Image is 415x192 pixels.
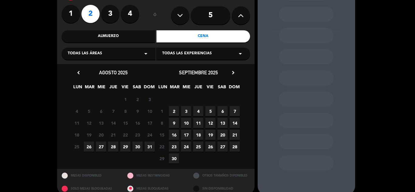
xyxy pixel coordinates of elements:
span: 5 [205,106,215,116]
span: 18 [72,130,82,140]
span: 8 [120,106,130,116]
span: MAR [84,83,94,93]
span: 14 [230,118,240,128]
span: JUE [108,83,118,93]
span: 26 [84,142,94,152]
div: MESAS RESTRINGIDAS [123,169,189,182]
span: LUN [158,83,168,93]
span: 11 [72,118,82,128]
span: 27 [218,142,228,152]
span: 10 [181,118,191,128]
span: 4 [72,106,82,116]
span: agosto 2025 [99,69,128,76]
i: chevron_right [230,69,236,76]
span: 3 [181,106,191,116]
span: 24 [181,142,191,152]
span: 3 [145,94,155,104]
span: 21 [230,130,240,140]
span: 13 [218,118,228,128]
span: 14 [108,118,118,128]
div: Cena [156,30,250,42]
label: 4 [121,5,139,23]
span: 7 [108,106,118,116]
span: 17 [181,130,191,140]
span: 24 [145,130,155,140]
span: 22 [120,130,130,140]
span: 18 [193,130,203,140]
span: 16 [169,130,179,140]
span: MAR [170,83,180,93]
label: 2 [81,5,100,23]
span: 20 [218,130,228,140]
span: JUE [193,83,203,93]
span: 19 [205,130,215,140]
span: 23 [169,142,179,152]
div: ó [145,5,165,26]
span: 1 [120,94,130,104]
i: chevron_left [75,69,82,76]
span: 28 [230,142,240,152]
span: 12 [84,118,94,128]
div: MESAS DISPONIBLES [57,169,123,182]
span: 16 [132,118,142,128]
span: VIE [120,83,130,93]
span: Todas las experiencias [162,51,212,57]
span: 10 [145,106,155,116]
span: 27 [96,142,106,152]
div: Almuerzo [62,30,155,42]
span: 11 [193,118,203,128]
span: 4 [193,106,203,116]
span: 7 [230,106,240,116]
span: 30 [169,153,179,163]
span: DOM [144,83,154,93]
span: 31 [145,142,155,152]
span: 30 [132,142,142,152]
label: 1 [62,5,80,23]
span: Todas las áreas [68,51,102,57]
span: 26 [205,142,215,152]
span: 1 [157,106,167,116]
span: 25 [193,142,203,152]
span: 25 [72,142,82,152]
span: 8 [157,118,167,128]
span: 29 [120,142,130,152]
span: 23 [132,130,142,140]
span: MIE [181,83,191,93]
span: 15 [157,130,167,140]
span: 28 [108,142,118,152]
span: septiembre 2025 [179,69,218,76]
span: DOM [229,83,239,93]
span: 5 [84,106,94,116]
i: arrow_drop_down [142,50,149,57]
span: VIE [205,83,215,93]
label: 3 [101,5,119,23]
i: arrow_drop_down [237,50,244,57]
span: LUN [73,83,83,93]
span: 9 [132,106,142,116]
div: OTROS TAMAÑOS DIPONIBLES [189,169,255,182]
span: 2 [132,94,142,104]
span: 13 [96,118,106,128]
span: 2 [169,106,179,116]
span: 20 [96,130,106,140]
span: SAB [132,83,142,93]
span: 22 [157,142,167,152]
span: MIE [96,83,106,93]
span: 6 [218,106,228,116]
span: 6 [96,106,106,116]
span: 12 [205,118,215,128]
span: 9 [169,118,179,128]
span: 17 [145,118,155,128]
span: 21 [108,130,118,140]
span: 19 [84,130,94,140]
span: 15 [120,118,130,128]
span: SAB [217,83,227,93]
span: 29 [157,153,167,163]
